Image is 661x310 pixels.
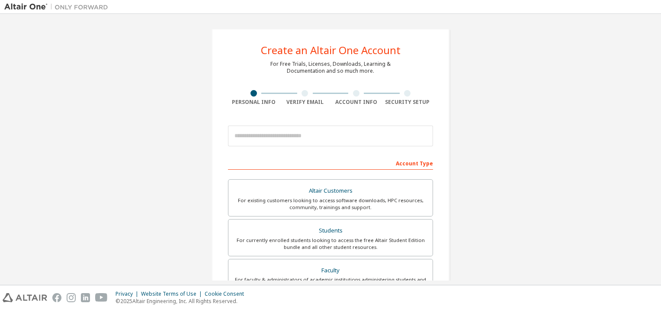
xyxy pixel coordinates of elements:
[116,297,249,305] p: © 2025 Altair Engineering, Inc. All Rights Reserved.
[141,291,205,297] div: Website Terms of Use
[234,225,427,237] div: Students
[95,293,108,302] img: youtube.svg
[234,265,427,277] div: Faculty
[205,291,249,297] div: Cookie Consent
[81,293,90,302] img: linkedin.svg
[234,237,427,251] div: For currently enrolled students looking to access the free Altair Student Edition bundle and all ...
[234,185,427,197] div: Altair Customers
[382,99,433,106] div: Security Setup
[52,293,61,302] img: facebook.svg
[228,156,433,170] div: Account Type
[4,3,112,11] img: Altair One
[3,293,47,302] img: altair_logo.svg
[116,291,141,297] div: Privacy
[234,197,427,211] div: For existing customers looking to access software downloads, HPC resources, community, trainings ...
[279,99,331,106] div: Verify Email
[234,276,427,290] div: For faculty & administrators of academic institutions administering students and accessing softwa...
[261,45,401,55] div: Create an Altair One Account
[270,61,391,74] div: For Free Trials, Licenses, Downloads, Learning & Documentation and so much more.
[228,99,279,106] div: Personal Info
[67,293,76,302] img: instagram.svg
[330,99,382,106] div: Account Info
